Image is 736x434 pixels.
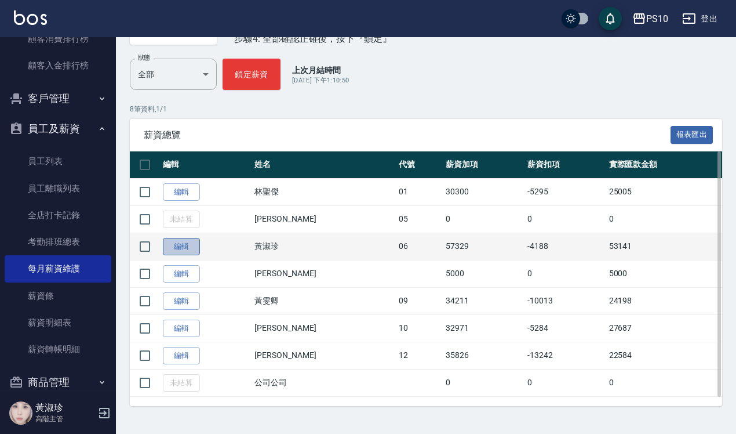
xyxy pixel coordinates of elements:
th: 薪資扣項 [524,151,606,179]
td: 0 [524,205,606,233]
th: 實際匯款金額 [606,151,722,179]
td: 57329 [443,233,524,260]
th: 姓名 [252,151,396,179]
td: 34211 [443,287,524,314]
td: 0 [606,205,722,233]
td: 12 [396,342,443,369]
td: 09 [396,287,443,314]
td: 25005 [606,178,722,205]
a: 薪資條 [5,283,111,309]
a: 全店打卡記錄 [5,202,111,229]
td: 06 [396,233,443,260]
td: -5284 [524,314,606,342]
td: [PERSON_NAME] [252,342,396,369]
td: 24198 [606,287,722,314]
th: 薪資加項 [443,151,524,179]
td: 0 [443,369,524,396]
a: 編輯 [163,238,200,256]
td: -5295 [524,178,606,205]
td: 30300 [443,178,524,205]
button: 員工及薪資 [5,114,111,144]
a: 顧客消費排行榜 [5,26,111,52]
a: 員工離職列表 [5,175,111,202]
td: 27687 [606,314,722,342]
a: 編輯 [163,320,200,338]
td: 黃雯卿 [252,287,396,314]
a: 顧客入金排行榜 [5,52,111,79]
td: 5000 [443,260,524,287]
button: 客戶管理 [5,84,111,114]
td: [PERSON_NAME] [252,205,396,233]
td: 5000 [606,260,722,287]
td: [PERSON_NAME] [252,260,396,287]
th: 代號 [396,151,443,179]
th: 編輯 [160,151,252,179]
button: PS10 [628,7,673,31]
td: 黃淑珍 [252,233,396,260]
td: 10 [396,314,443,342]
td: 05 [396,205,443,233]
td: 林聖傑 [252,178,396,205]
a: 每月薪資維護 [5,255,111,282]
button: 報表匯出 [671,126,713,144]
a: 薪資轉帳明細 [5,336,111,363]
a: 員工列表 [5,148,111,175]
img: Person [9,402,32,425]
td: 35826 [443,342,524,369]
a: 編輯 [163,292,200,310]
div: 全部 [130,59,217,90]
td: -13242 [524,342,606,369]
td: -4188 [524,233,606,260]
td: -10013 [524,287,606,314]
button: save [599,7,622,30]
td: 0 [524,260,606,287]
label: 狀態 [138,53,150,62]
td: 0 [524,369,606,396]
div: 步驟4: 全部確認正確後，按下『鎖定』 [234,31,466,46]
td: 公司公司 [252,369,396,396]
td: 0 [443,205,524,233]
button: 商品管理 [5,367,111,397]
td: 32971 [443,314,524,342]
div: PS10 [646,12,668,26]
td: 0 [606,369,722,396]
a: 編輯 [163,183,200,201]
p: 上次月結時間 [292,64,349,76]
p: 高階主管 [35,414,94,424]
td: 01 [396,178,443,205]
button: 鎖定薪資 [223,59,280,90]
span: [DATE] 下午1:10:50 [292,77,349,84]
a: 編輯 [163,265,200,283]
h5: 黃淑珍 [35,402,94,414]
img: Logo [14,10,47,25]
td: 22584 [606,342,722,369]
td: [PERSON_NAME] [252,314,396,342]
button: 登出 [677,8,722,30]
td: 53141 [606,233,722,260]
a: 考勤排班總表 [5,229,111,255]
span: 薪資總覽 [144,129,671,141]
a: 報表匯出 [671,129,713,140]
a: 編輯 [163,347,200,365]
p: 8 筆資料, 1 / 1 [130,104,722,114]
a: 薪資明細表 [5,309,111,336]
